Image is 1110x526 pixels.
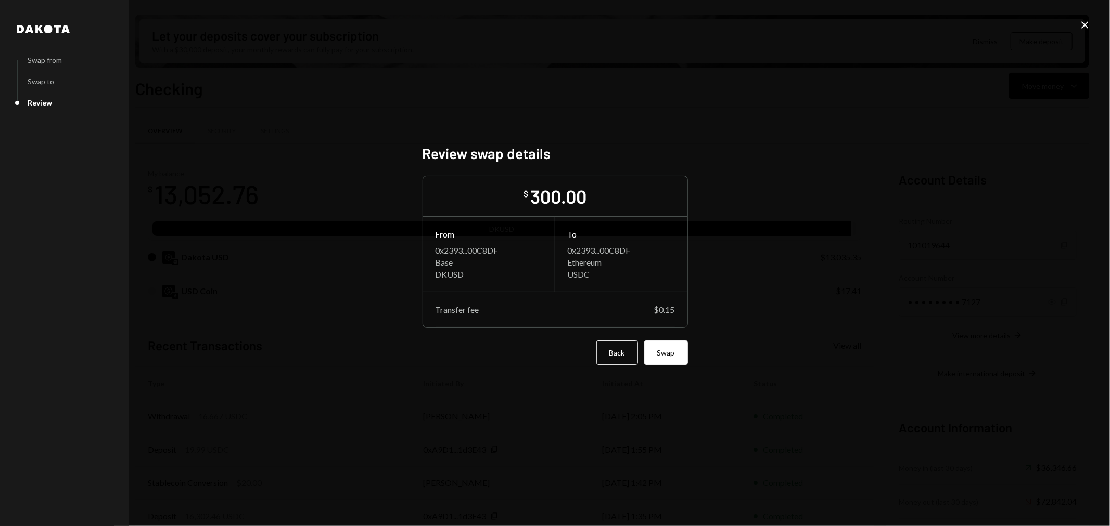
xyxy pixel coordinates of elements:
div: USDC [568,269,675,279]
div: 0x2393...00C8DF [568,245,675,255]
button: Back [596,340,638,365]
div: Base [436,257,542,267]
div: 300.00 [530,185,586,208]
div: Review [28,98,52,107]
h2: Review swap details [423,143,688,164]
div: $ [524,189,528,199]
button: Swap [644,340,688,365]
div: Ethereum [568,257,675,267]
div: DKUSD [436,269,542,279]
div: 0x2393...00C8DF [436,245,542,255]
div: From [436,229,542,239]
div: To [568,229,675,239]
div: Swap from [28,56,62,64]
div: Transfer fee [436,305,479,314]
div: Swap to [28,77,54,86]
div: $0.15 [654,305,675,314]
